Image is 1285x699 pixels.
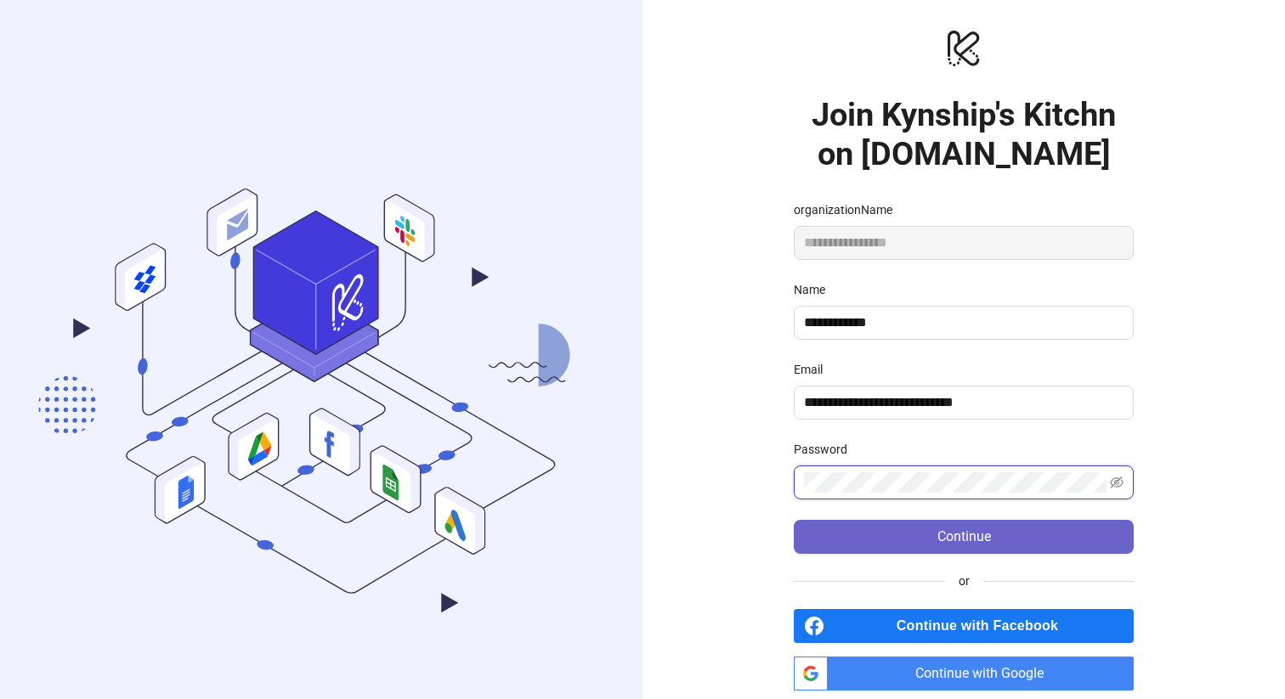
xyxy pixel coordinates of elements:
[794,609,1134,643] a: Continue with Facebook
[794,657,1134,691] a: Continue with Google
[831,609,1134,643] span: Continue with Facebook
[835,657,1134,691] span: Continue with Google
[794,226,1134,260] input: organizationName
[945,572,983,590] span: or
[794,200,903,219] label: organizationName
[804,313,1120,333] input: Name
[794,440,858,459] label: Password
[937,529,991,544] span: Continue
[804,472,1107,493] input: Password
[794,280,836,299] label: Name
[794,520,1134,554] button: Continue
[1110,476,1124,489] span: eye-invisible
[794,360,834,379] label: Email
[794,95,1134,173] h1: Join Kynship's Kitchn on [DOMAIN_NAME]
[804,392,1120,413] input: Email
